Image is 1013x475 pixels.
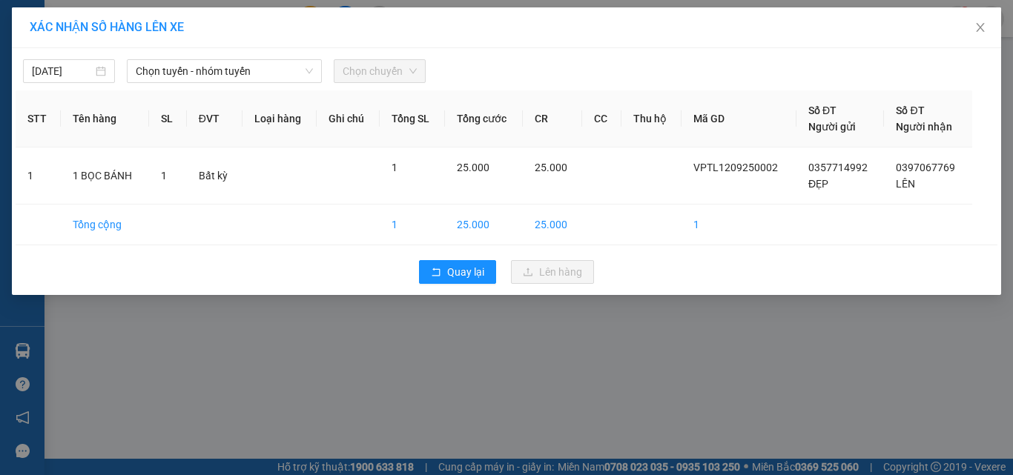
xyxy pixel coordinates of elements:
[896,121,952,133] span: Người nhận
[447,264,484,280] span: Quay lại
[431,267,441,279] span: rollback
[117,24,199,42] span: Bến xe [GEOGRAPHIC_DATA]
[117,44,204,63] span: 01 Võ Văn Truyện, KP.1, Phường 2
[523,205,582,245] td: 25.000
[974,21,986,33] span: close
[896,178,915,190] span: LÊN
[896,104,924,116] span: Số ĐT
[808,121,856,133] span: Người gửi
[33,107,90,116] span: 10:06:43 [DATE]
[380,205,445,245] td: 1
[4,96,154,104] span: [PERSON_NAME]:
[161,170,167,182] span: 1
[305,67,314,76] span: down
[4,107,90,116] span: In ngày:
[61,205,149,245] td: Tổng cộng
[117,8,203,21] strong: ĐỒNG PHƯỚC
[40,80,182,92] span: -----------------------------------------
[61,90,149,147] th: Tên hàng
[523,90,582,147] th: CR
[242,90,317,147] th: Loại hàng
[74,94,154,105] span: VPTL1209250002
[457,162,489,173] span: 25.000
[621,90,682,147] th: Thu hộ
[187,147,242,205] td: Bất kỳ
[343,60,417,82] span: Chọn chuyến
[61,147,149,205] td: 1 BỌC BÁNH
[808,178,828,190] span: ĐẸP
[511,260,594,284] button: uploadLên hàng
[808,162,868,173] span: 0357714992
[682,205,796,245] td: 1
[16,90,61,147] th: STT
[380,90,445,147] th: Tổng SL
[187,90,242,147] th: ĐVT
[419,260,496,284] button: rollbackQuay lại
[5,9,71,74] img: logo
[117,66,182,75] span: Hotline: 19001152
[30,20,184,34] span: XÁC NHẬN SỐ HÀNG LÊN XE
[960,7,1001,49] button: Close
[149,90,187,147] th: SL
[582,90,621,147] th: CC
[808,104,837,116] span: Số ĐT
[682,90,796,147] th: Mã GD
[445,90,523,147] th: Tổng cước
[136,60,313,82] span: Chọn tuyến - nhóm tuyến
[896,162,955,173] span: 0397067769
[317,90,380,147] th: Ghi chú
[535,162,567,173] span: 25.000
[16,147,61,205] td: 1
[445,205,523,245] td: 25.000
[693,162,778,173] span: VPTL1209250002
[32,63,93,79] input: 12/09/2025
[392,162,397,173] span: 1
